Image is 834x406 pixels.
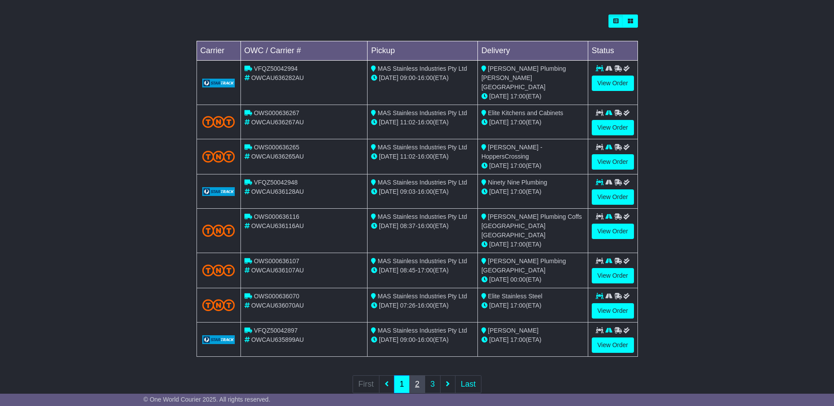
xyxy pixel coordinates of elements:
div: - (ETA) [371,221,474,231]
div: (ETA) [481,187,584,196]
span: [DATE] [489,162,509,169]
div: (ETA) [481,92,584,101]
span: [DATE] [379,336,398,343]
a: View Order [592,76,634,91]
img: GetCarrierServiceLogo [202,335,235,344]
span: Ninety Nine Plumbing [488,179,547,186]
span: OWS000636267 [254,109,299,116]
td: Delivery [477,41,588,61]
span: MAS Stainless Industries Pty Ltd [378,144,467,151]
span: OWS000636070 [254,293,299,300]
span: MAS Stainless Industries Pty Ltd [378,293,467,300]
span: 17:00 [510,302,526,309]
span: MAS Stainless Industries Pty Ltd [378,179,467,186]
span: [DATE] [379,302,398,309]
span: 16:00 [418,336,433,343]
span: 11:02 [400,153,415,160]
img: TNT_Domestic.png [202,265,235,276]
span: © One World Courier 2025. All rights reserved. [143,396,270,403]
span: 17:00 [510,119,526,126]
span: 09:00 [400,74,415,81]
a: View Order [592,303,634,319]
span: OWCAU636267AU [251,119,304,126]
div: (ETA) [481,275,584,284]
span: [DATE] [489,302,509,309]
span: VFQZ50042897 [254,327,298,334]
span: Elite Stainless Steel [488,293,543,300]
span: [DATE] [379,74,398,81]
span: 17:00 [510,162,526,169]
a: View Order [592,337,634,353]
div: - (ETA) [371,73,474,83]
span: [PERSON_NAME] [488,327,539,334]
span: 08:45 [400,267,415,274]
span: 16:00 [418,74,433,81]
span: [DATE] [379,222,398,229]
span: 00:00 [510,276,526,283]
span: 09:00 [400,336,415,343]
span: [DATE] [489,188,509,195]
a: 1 [394,375,410,393]
a: View Order [592,268,634,283]
img: TNT_Domestic.png [202,299,235,311]
span: MAS Stainless Industries Pty Ltd [378,213,467,220]
img: TNT_Domestic.png [202,151,235,163]
span: OWS000636265 [254,144,299,151]
span: [DATE] [489,119,509,126]
img: GetCarrierServiceLogo [202,187,235,196]
span: MAS Stainless Industries Pty Ltd [378,257,467,265]
div: (ETA) [481,301,584,310]
span: [PERSON_NAME] Plumbing [PERSON_NAME][GEOGRAPHIC_DATA] [481,65,566,91]
span: [DATE] [489,276,509,283]
td: OWC / Carrier # [240,41,368,61]
span: OWCAU636070AU [251,302,304,309]
a: View Order [592,224,634,239]
span: 16:00 [418,302,433,309]
span: MAS Stainless Industries Pty Ltd [378,65,467,72]
td: Carrier [197,41,240,61]
span: 17:00 [510,241,526,248]
div: - (ETA) [371,266,474,275]
span: 08:37 [400,222,415,229]
span: OWCAU636107AU [251,267,304,274]
a: 2 [409,375,425,393]
span: OWS000636116 [254,213,299,220]
a: View Order [592,120,634,135]
span: 17:00 [510,93,526,100]
span: [PERSON_NAME] Plumbing [GEOGRAPHIC_DATA] [481,257,566,274]
span: VFQZ50042948 [254,179,298,186]
span: OWS000636107 [254,257,299,265]
span: OWCAU636282AU [251,74,304,81]
div: - (ETA) [371,118,474,127]
img: TNT_Domestic.png [202,116,235,128]
span: OWCAU636128AU [251,188,304,195]
div: (ETA) [481,118,584,127]
td: Pickup [368,41,478,61]
span: [DATE] [489,336,509,343]
a: 3 [425,375,441,393]
span: [PERSON_NAME] - HoppersCrossing [481,144,543,160]
a: Last [455,375,481,393]
span: 16:00 [418,188,433,195]
div: - (ETA) [371,301,474,310]
img: TNT_Domestic.png [202,225,235,236]
span: 17:00 [510,336,526,343]
a: View Order [592,189,634,205]
span: 17:00 [510,188,526,195]
span: [DATE] [379,188,398,195]
span: [DATE] [379,267,398,274]
span: MAS Stainless Industries Pty Ltd [378,327,467,334]
span: 16:00 [418,153,433,160]
a: View Order [592,154,634,170]
span: [PERSON_NAME] Plumbing Coffs [GEOGRAPHIC_DATA] [GEOGRAPHIC_DATA] [481,213,582,239]
td: Status [588,41,637,61]
span: [DATE] [489,93,509,100]
span: VFQZ50042994 [254,65,298,72]
div: - (ETA) [371,187,474,196]
span: [DATE] [489,241,509,248]
img: GetCarrierServiceLogo [202,79,235,87]
span: 17:00 [418,267,433,274]
span: [DATE] [379,119,398,126]
span: [DATE] [379,153,398,160]
div: - (ETA) [371,152,474,161]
